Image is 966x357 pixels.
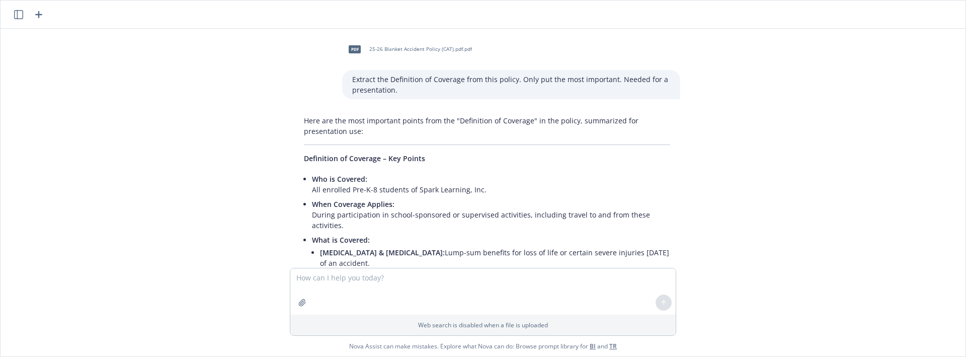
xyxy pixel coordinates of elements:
[342,37,474,62] div: pdf25-26 Blanket Accident Policy (CAT).pdf.pdf
[349,336,617,356] span: Nova Assist can make mistakes. Explore what Nova can do: Browse prompt library for and
[312,174,670,195] p: All enrolled Pre-K-8 students of Spark Learning, Inc.
[320,248,445,257] span: [MEDICAL_DATA] & [MEDICAL_DATA]:
[312,199,394,209] span: When Coverage Applies:
[312,235,370,245] span: What is Covered:
[590,342,596,350] a: BI
[352,74,670,95] p: Extract the Definition of Coverage from this policy. Only put the most important. Needed for a pr...
[369,46,472,52] span: 25-26 Blanket Accident Policy (CAT).pdf.pdf
[304,115,670,136] p: Here are the most important points from the "Definition of Coverage" in the policy, summarized fo...
[312,199,670,231] p: During participation in school-sponsored or supervised activities, including travel to and from t...
[609,342,617,350] a: TR
[349,45,361,53] span: pdf
[296,321,670,329] p: Web search is disabled when a file is uploaded
[304,154,425,163] span: Definition of Coverage – Key Points
[312,174,367,184] span: Who is Covered:
[320,245,670,270] li: Lump-sum benefits for loss of life or certain severe injuries [DATE] of an accident.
